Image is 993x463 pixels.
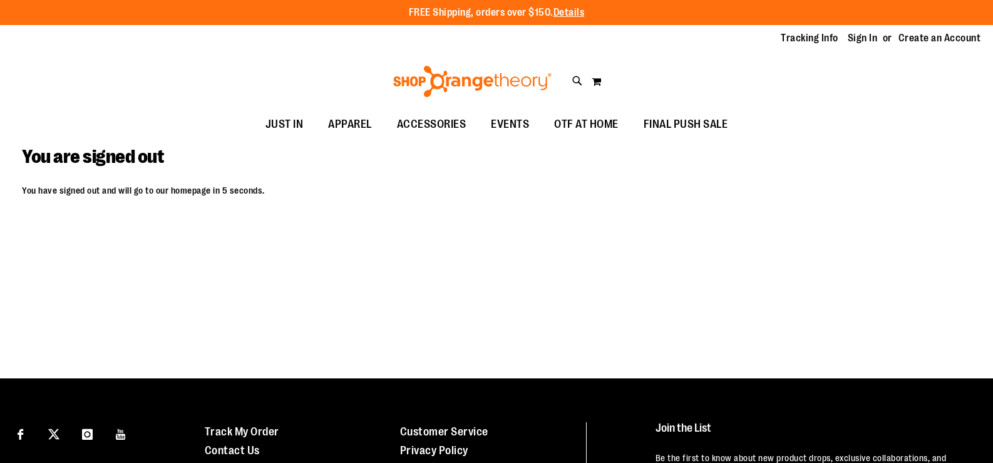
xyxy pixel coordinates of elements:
[22,146,163,167] span: You are signed out
[848,31,878,45] a: Sign In
[48,429,59,440] img: Twitter
[631,110,741,139] a: FINAL PUSH SALE
[644,110,728,138] span: FINAL PUSH SALE
[400,425,488,438] a: Customer Service
[328,110,372,138] span: APPAREL
[205,444,260,457] a: Contact Us
[781,31,838,45] a: Tracking Info
[76,422,98,444] a: Visit our Instagram page
[316,110,384,139] a: APPAREL
[384,110,479,139] a: ACCESSORIES
[478,110,542,139] a: EVENTS
[9,422,31,444] a: Visit our Facebook page
[397,110,466,138] span: ACCESSORIES
[43,422,65,444] a: Visit our X page
[553,7,585,18] a: Details
[110,422,132,444] a: Visit our Youtube page
[491,110,529,138] span: EVENTS
[898,31,981,45] a: Create an Account
[22,184,971,197] p: You have signed out and will go to our homepage in 5 seconds.
[253,110,316,139] a: JUST IN
[400,444,468,457] a: Privacy Policy
[205,425,279,438] a: Track My Order
[542,110,631,139] a: OTF AT HOME
[265,110,304,138] span: JUST IN
[409,6,585,20] p: FREE Shipping, orders over $150.
[391,66,553,97] img: Shop Orangetheory
[656,422,968,445] h4: Join the List
[554,110,619,138] span: OTF AT HOME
